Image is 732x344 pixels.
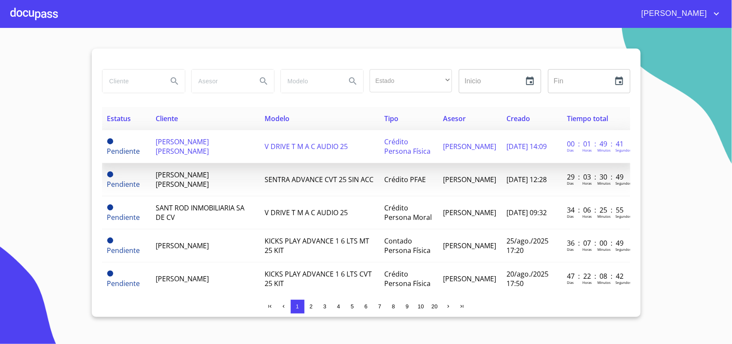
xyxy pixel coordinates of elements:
span: Pendiente [107,279,140,288]
span: V DRIVE T M A C AUDIO 25 [265,208,348,217]
span: [DATE] 09:32 [506,208,547,217]
span: Pendiente [107,171,113,177]
span: Modelo [265,114,289,123]
button: 9 [401,300,414,314]
button: account of current user [635,7,722,21]
span: 8 [392,303,395,310]
span: Crédito Persona Física [384,137,431,156]
p: Segundos [615,148,631,152]
span: Crédito Persona Moral [384,203,432,222]
span: Pendiente [107,180,140,189]
span: Asesor [443,114,466,123]
span: 3 [323,303,326,310]
span: [DATE] 12:28 [506,175,547,184]
span: Contado Persona Física [384,236,431,255]
span: Tipo [384,114,398,123]
p: Minutos [597,280,611,285]
div: ​ [370,69,452,92]
span: KICKS PLAY ADVANCE 1 6 LTS MT 25 KIT [265,236,369,255]
p: Segundos [615,247,631,252]
span: [DATE] 14:09 [506,142,547,151]
p: 34 : 06 : 25 : 55 [567,205,625,215]
span: 6 [364,303,368,310]
p: Horas [582,181,592,186]
p: Segundos [615,181,631,186]
span: 7 [378,303,381,310]
p: Segundos [615,214,631,219]
p: Minutos [597,181,611,186]
span: KICKS PLAY ADVANCE 1 6 LTS CVT 25 KIT [265,269,372,288]
p: Dias [567,247,574,252]
button: 8 [387,300,401,314]
input: search [281,70,339,93]
span: Creado [506,114,530,123]
span: Pendiente [107,213,140,222]
p: Minutos [597,148,611,152]
p: Horas [582,148,592,152]
span: Pendiente [107,271,113,277]
input: search [102,70,161,93]
p: Dias [567,214,574,219]
p: Dias [567,280,574,285]
p: 47 : 22 : 08 : 42 [567,271,625,281]
span: Tiempo total [567,114,608,123]
button: 20 [428,300,442,314]
span: 5 [351,303,354,310]
span: SENTRA ADVANCE CVT 25 SIN ACC [265,175,374,184]
span: Pendiente [107,146,140,156]
button: 2 [304,300,318,314]
span: SANT ROD INMOBILIARIA SA DE CV [156,203,244,222]
span: [PERSON_NAME] [156,274,209,283]
p: 00 : 01 : 49 : 41 [567,139,625,149]
span: [PERSON_NAME] [443,142,496,151]
button: 4 [332,300,346,314]
p: Segundos [615,280,631,285]
span: 20 [431,303,437,310]
span: 4 [337,303,340,310]
span: V DRIVE T M A C AUDIO 25 [265,142,348,151]
span: [PERSON_NAME] [443,274,496,283]
span: [PERSON_NAME] [443,241,496,250]
span: [PERSON_NAME] [443,208,496,217]
span: 10 [418,303,424,310]
span: Pendiente [107,246,140,255]
button: 3 [318,300,332,314]
button: Search [164,71,185,91]
span: 2 [310,303,313,310]
span: Pendiente [107,138,113,144]
span: Estatus [107,114,131,123]
span: Crédito PFAE [384,175,426,184]
span: 25/ago./2025 17:20 [506,236,548,255]
span: [PERSON_NAME] [635,7,711,21]
p: Horas [582,247,592,252]
span: 1 [296,303,299,310]
button: 7 [373,300,387,314]
p: Horas [582,280,592,285]
span: 20/ago./2025 17:50 [506,269,548,288]
button: Search [253,71,274,91]
span: Cliente [156,114,178,123]
p: 36 : 07 : 00 : 49 [567,238,625,248]
button: Search [343,71,363,91]
p: 29 : 03 : 30 : 49 [567,172,625,182]
button: 10 [414,300,428,314]
span: Pendiente [107,204,113,210]
button: 1 [291,300,304,314]
span: Crédito Persona Física [384,269,431,288]
button: 6 [359,300,373,314]
span: [PERSON_NAME] [443,175,496,184]
span: [PERSON_NAME] [156,241,209,250]
p: Minutos [597,247,611,252]
span: [PERSON_NAME] [PERSON_NAME] [156,170,209,189]
span: Pendiente [107,237,113,244]
p: Minutos [597,214,611,219]
button: 5 [346,300,359,314]
span: [PERSON_NAME] [PERSON_NAME] [156,137,209,156]
span: 9 [406,303,409,310]
p: Dias [567,181,574,186]
input: search [192,70,250,93]
p: Dias [567,148,574,152]
p: Horas [582,214,592,219]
